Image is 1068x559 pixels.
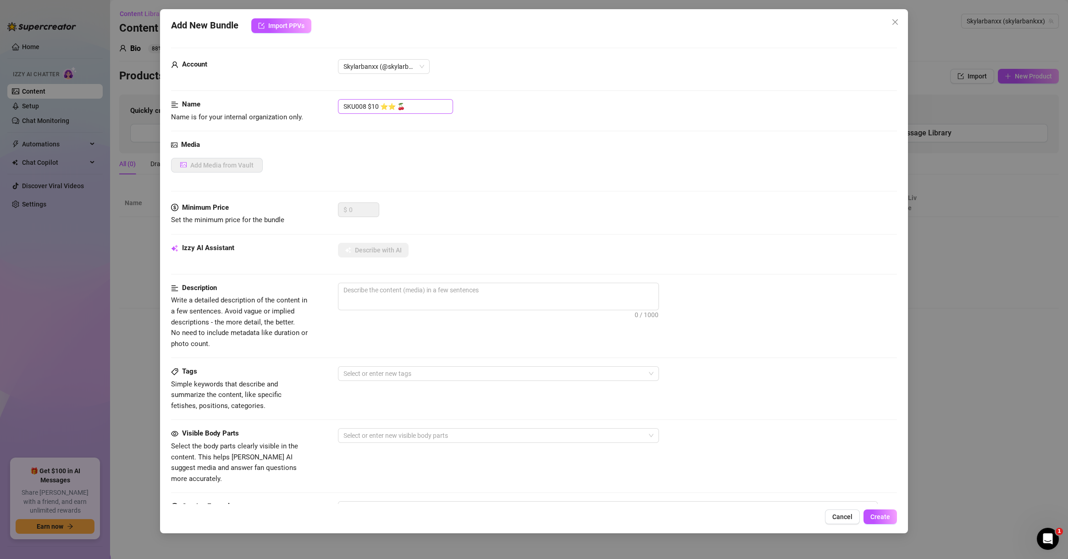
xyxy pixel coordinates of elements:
[888,15,902,29] button: Close
[171,283,178,294] span: align-left
[171,18,238,33] span: Add New Bundle
[171,202,178,213] span: dollar
[171,158,263,173] button: Add Media from Vault
[832,513,852,520] span: Cancel
[171,442,298,483] span: Select the body parts clearly visible in the content. This helps [PERSON_NAME] AI suggest media a...
[171,430,178,437] span: eye
[171,99,178,110] span: align-left
[338,99,453,114] input: Enter a name
[181,140,200,149] strong: Media
[343,60,424,73] span: Skylarbanxx (@skylarbankxx)
[258,22,265,29] span: import
[863,509,897,524] button: Create
[182,502,233,510] strong: Caption Example
[171,368,178,375] span: tag
[182,60,207,68] strong: Account
[171,296,308,347] span: Write a detailed description of the content in a few sentences. Avoid vague or implied descriptio...
[268,22,304,29] span: Import PPVs
[182,284,217,292] strong: Description
[888,18,902,26] span: Close
[182,203,229,212] strong: Minimum Price
[182,100,200,108] strong: Name
[171,501,178,512] span: message
[182,367,197,375] strong: Tags
[825,509,860,524] button: Cancel
[338,243,409,257] button: Describe with AI
[171,216,284,224] span: Set the minimum price for the bundle
[182,429,239,437] strong: Visible Body Parts
[1056,528,1063,535] span: 1
[171,113,303,121] span: Name is for your internal organization only.
[870,513,890,520] span: Create
[891,18,899,26] span: close
[171,140,177,151] span: picture
[171,59,178,70] span: user
[1037,528,1059,550] iframe: Intercom live chat
[171,380,282,410] span: Simple keywords that describe and summarize the content, like specific fetishes, positions, categ...
[182,244,234,252] strong: Izzy AI Assistant
[251,18,311,33] button: Import PPVs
